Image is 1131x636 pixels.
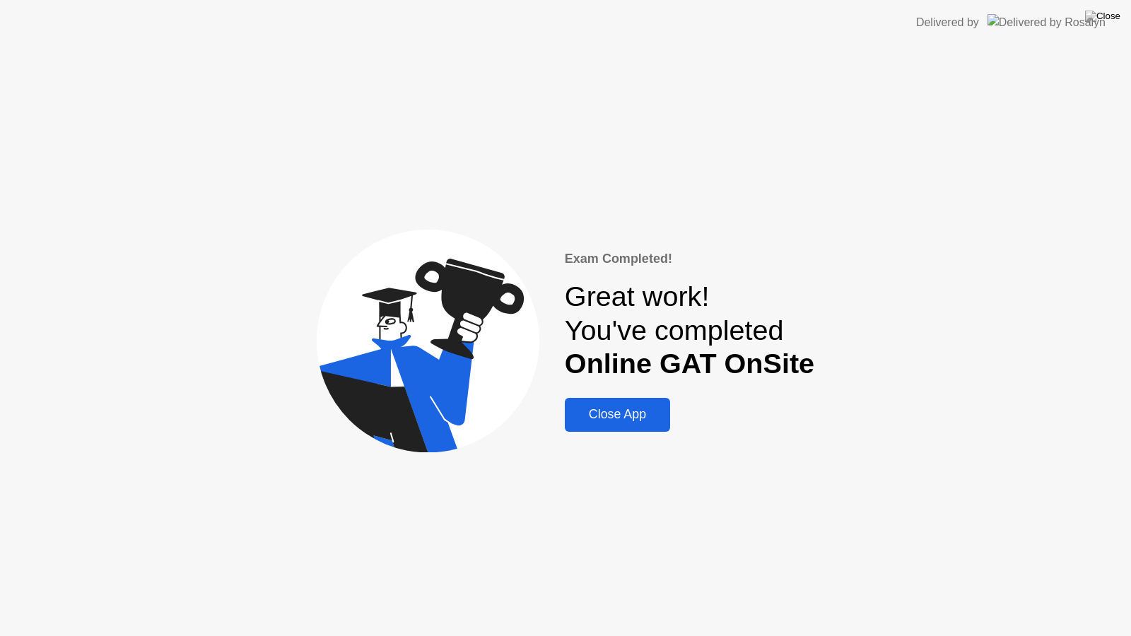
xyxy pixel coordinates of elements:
div: Delivered by [916,14,979,31]
img: Delivered by Rosalyn [988,14,1106,30]
div: Great work! You've completed [565,280,814,381]
div: Close App [569,407,666,422]
img: Close [1085,11,1120,22]
b: Online GAT OnSite [565,348,814,379]
div: Exam Completed! [565,249,814,269]
button: Close App [565,398,670,432]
